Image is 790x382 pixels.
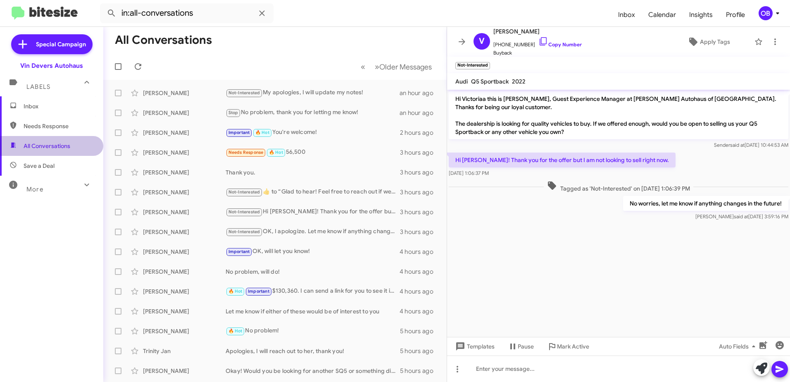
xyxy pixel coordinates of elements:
span: Important [248,289,269,294]
input: Search [100,3,274,23]
a: Copy Number [538,41,582,48]
button: OB [752,6,781,20]
span: Needs Response [228,150,264,155]
div: [PERSON_NAME] [143,89,226,97]
div: [PERSON_NAME] [143,248,226,256]
div: OK, I apologize. Let me know if anything changes in the future. [226,227,400,236]
span: More [26,186,43,193]
div: OB [759,6,773,20]
div: 3 hours ago [400,228,440,236]
span: 🔥 Hot [228,328,243,334]
span: said at [734,213,748,220]
div: No problem, will do! [226,267,400,276]
span: Needs Response [24,122,94,130]
span: Not-Interested [228,229,260,234]
p: No worries, let me know if anything changes in the future! [623,196,788,211]
span: Pause [518,339,534,354]
div: OK, will let you know! [226,247,400,256]
span: Tagged as 'Not-Interested' on [DATE] 1:06:39 PM [544,181,693,193]
span: Audi [455,78,468,85]
div: [PERSON_NAME] [143,228,226,236]
div: [PERSON_NAME] [143,367,226,375]
span: [PHONE_NUMBER] [493,36,582,49]
div: [PERSON_NAME] [143,168,226,177]
a: Insights [683,3,719,27]
div: Okay! Would you be looking for another SQ5 or something different? [226,367,400,375]
div: No problem, thank you for letting me know! [226,108,400,117]
a: Calendar [642,3,683,27]
button: Mark Active [540,339,596,354]
div: Apologies, I will reach out to her, thank you! [226,347,400,355]
div: 3 hours ago [400,188,440,196]
h1: All Conversations [115,33,212,47]
span: Labels [26,83,50,91]
span: said at [730,142,745,148]
div: [PERSON_NAME] [143,267,226,276]
div: [PERSON_NAME] [143,208,226,216]
button: Next [370,58,437,75]
div: Hi [PERSON_NAME]! Thank you for the offer but I am not looking to sell right now. [226,207,400,217]
div: [PERSON_NAME] [143,148,226,157]
p: Hi Victoriaa this is [PERSON_NAME], Guest Experience Manager at [PERSON_NAME] Autohaus of [GEOGRA... [449,91,788,139]
small: Not-Interested [455,62,490,69]
span: Not-Interested [228,90,260,95]
span: 🔥 Hot [228,289,243,294]
button: Previous [356,58,370,75]
span: All Conversations [24,142,70,150]
div: [PERSON_NAME] [143,129,226,137]
span: Inbox [24,102,94,110]
span: 🔥 Hot [255,130,269,135]
div: Let me know if either of these would be of interest to you [226,307,400,315]
span: Older Messages [379,62,432,72]
span: Important [228,249,250,254]
span: Not-Interested [228,189,260,195]
div: 4 hours ago [400,267,440,276]
a: Profile [719,3,752,27]
div: $130,360. I can send a link for you to see it if you'd like? [226,286,400,296]
span: Special Campaign [36,40,86,48]
div: 4 hours ago [400,287,440,296]
div: No problem! [226,326,400,336]
span: Buyback [493,49,582,57]
span: Important [228,130,250,135]
button: Auto Fields [712,339,765,354]
span: Not-Interested [228,209,260,215]
span: Auto Fields [719,339,759,354]
div: [PERSON_NAME] [143,327,226,335]
div: an hour ago [400,109,440,117]
div: Trinity Jan [143,347,226,355]
div: 56,500 [226,148,400,157]
a: Inbox [612,3,642,27]
span: Sender [DATE] 10:44:53 AM [714,142,788,148]
button: Templates [447,339,501,354]
div: ​👍​ to “ Glad to hear! Feel free to reach out if we can help in the future. ” [226,187,400,197]
span: Apply Tags [700,34,730,49]
span: Q5 Sportback [471,78,509,85]
span: Save a Deal [24,162,55,170]
span: Stop [228,110,238,115]
span: [DATE] 1:06:37 PM [449,170,489,176]
button: Apply Tags [666,34,750,49]
div: 3 hours ago [400,148,440,157]
span: 2022 [512,78,526,85]
span: Templates [454,339,495,354]
a: Special Campaign [11,34,93,54]
div: 5 hours ago [400,327,440,335]
nav: Page navigation example [356,58,437,75]
div: [PERSON_NAME] [143,109,226,117]
p: Hi [PERSON_NAME]! Thank you for the offer but I am not looking to sell right now. [449,153,676,167]
div: 2 hours ago [400,129,440,137]
div: [PERSON_NAME] [143,307,226,315]
div: You're welcome! [226,128,400,137]
span: » [375,62,379,72]
div: 5 hours ago [400,347,440,355]
div: 4 hours ago [400,248,440,256]
div: an hour ago [400,89,440,97]
span: « [361,62,365,72]
div: Thank you. [226,168,400,177]
div: [PERSON_NAME] [143,287,226,296]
